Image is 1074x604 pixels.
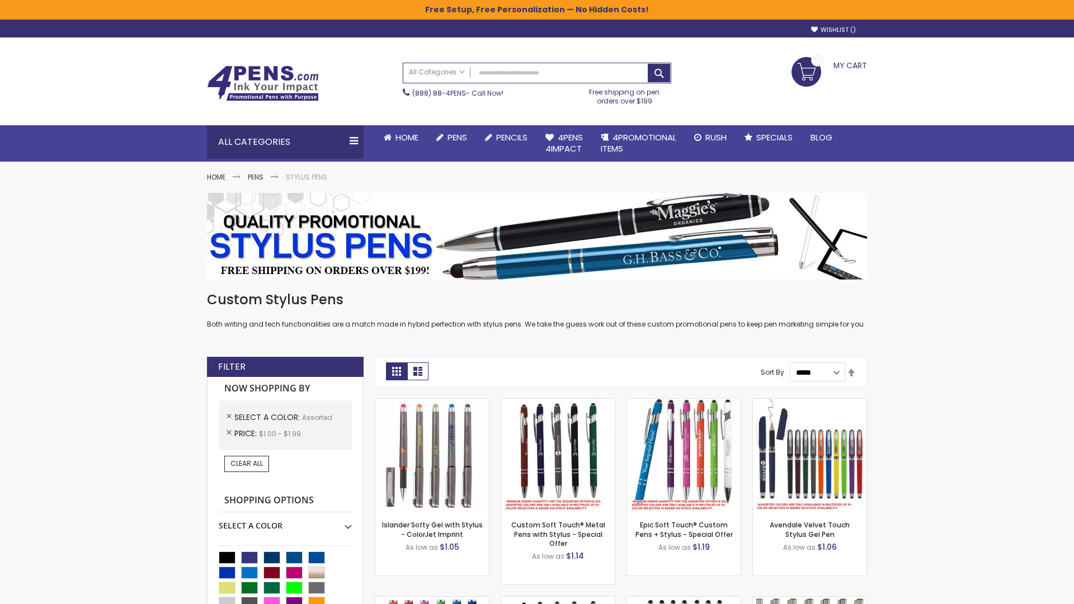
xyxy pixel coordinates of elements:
[224,456,269,471] a: Clear All
[207,172,225,182] a: Home
[207,193,867,280] img: Stylus Pens
[511,520,605,548] a: Custom Soft Touch® Metal Pens with Stylus - Special Offer
[219,512,352,531] div: Select A Color
[406,542,438,552] span: As low as
[635,520,733,539] a: Epic Soft Touch® Custom Pens + Stylus - Special Offer
[761,367,784,377] label: Sort By
[219,377,352,400] strong: Now Shopping by
[234,412,302,423] span: Select A Color
[382,520,483,539] a: Islander Softy Gel with Stylus - ColorJet Imprint
[627,399,741,512] img: 4P-MS8B-Assorted
[248,172,263,182] a: Pens
[566,550,584,561] span: $1.14
[736,125,802,150] a: Specials
[403,63,470,82] a: All Categories
[753,398,866,408] a: Avendale Velvet Touch Stylus Gel Pen-Assorted
[412,88,466,98] a: (888) 88-4PENS
[756,131,793,143] span: Specials
[501,399,615,512] img: Custom Soft Touch® Metal Pens with Stylus-Assorted
[802,125,841,150] a: Blog
[218,361,246,373] strong: Filter
[811,131,832,143] span: Blog
[705,131,727,143] span: Rush
[386,362,407,380] strong: Grid
[501,398,615,408] a: Custom Soft Touch® Metal Pens with Stylus-Assorted
[409,68,465,77] span: All Categories
[685,125,736,150] a: Rush
[532,551,564,561] span: As low as
[207,65,319,101] img: 4Pens Custom Pens and Promotional Products
[207,125,364,159] div: All Categories
[693,541,710,553] span: $1.19
[447,131,467,143] span: Pens
[545,131,583,154] span: 4Pens 4impact
[395,131,418,143] span: Home
[259,429,301,438] span: $1.00 - $1.99
[658,542,691,552] span: As low as
[783,542,816,552] span: As low as
[427,125,476,150] a: Pens
[412,88,503,98] span: - Call Now!
[219,489,352,513] strong: Shopping Options
[627,398,741,408] a: 4P-MS8B-Assorted
[592,125,685,162] a: 4PROMOTIONALITEMS
[230,459,263,468] span: Clear All
[496,131,527,143] span: Pencils
[207,291,867,309] h1: Custom Stylus Pens
[375,399,489,512] img: Islander Softy Gel with Stylus - ColorJet Imprint-Assorted
[811,26,856,34] a: Wishlist
[286,172,327,182] strong: Stylus Pens
[536,125,592,162] a: 4Pens4impact
[375,125,427,150] a: Home
[207,291,867,329] div: Both writing and tech functionalities are a match made in hybrid perfection with stylus pens. We ...
[753,399,866,512] img: Avendale Velvet Touch Stylus Gel Pen-Assorted
[578,83,672,106] div: Free shipping on pen orders over $199
[440,541,459,553] span: $1.05
[770,520,850,539] a: Avendale Velvet Touch Stylus Gel Pen
[601,131,676,154] span: 4PROMOTIONAL ITEMS
[375,398,489,408] a: Islander Softy Gel with Stylus - ColorJet Imprint-Assorted
[234,428,259,439] span: Price
[302,413,332,422] span: Assorted
[817,541,837,553] span: $1.06
[476,125,536,150] a: Pencils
